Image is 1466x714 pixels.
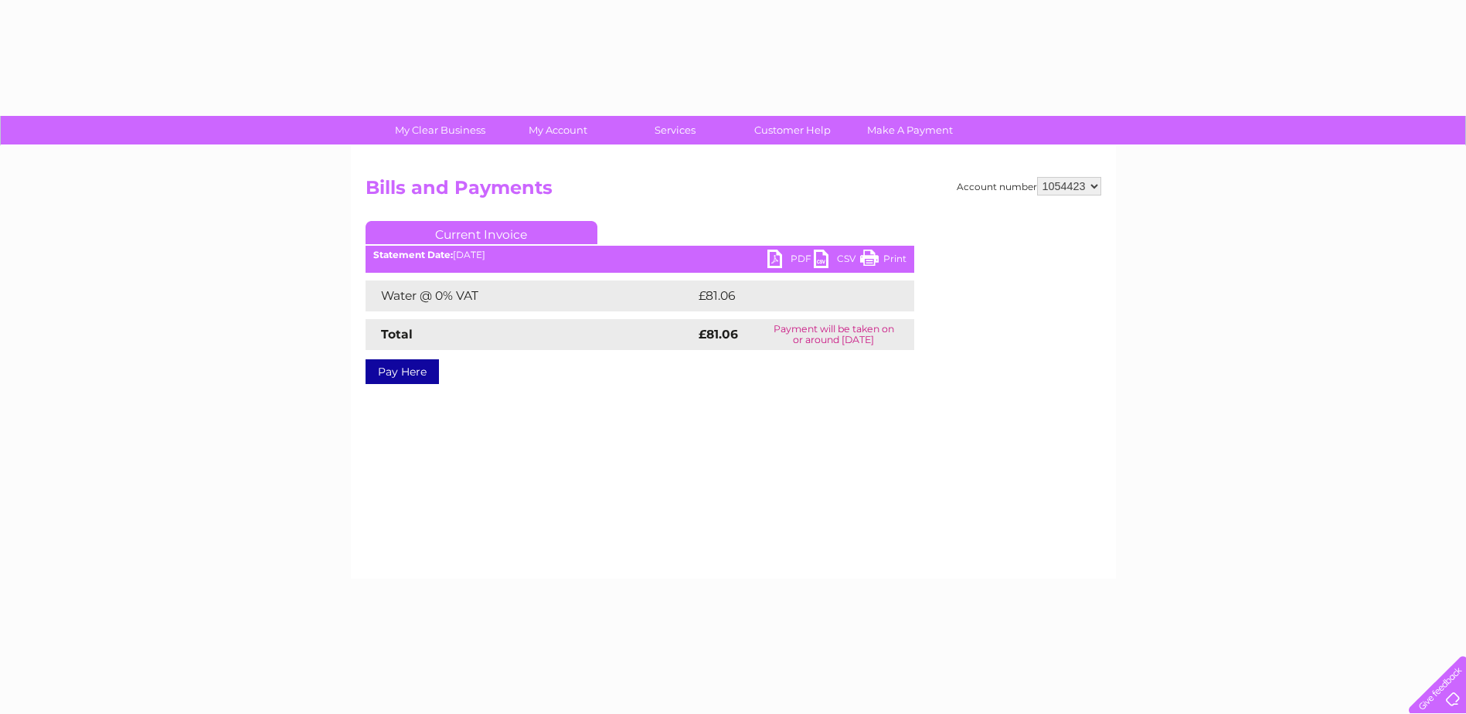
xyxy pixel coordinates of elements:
td: Water @ 0% VAT [366,280,695,311]
td: Payment will be taken on or around [DATE] [753,319,914,350]
a: CSV [814,250,860,272]
b: Statement Date: [373,249,453,260]
a: Customer Help [729,116,856,144]
a: Services [611,116,739,144]
div: [DATE] [366,250,914,260]
strong: £81.06 [699,327,738,342]
a: PDF [767,250,814,272]
a: My Clear Business [376,116,504,144]
h2: Bills and Payments [366,177,1101,206]
a: Current Invoice [366,221,597,244]
td: £81.06 [695,280,882,311]
div: Account number [957,177,1101,195]
a: Make A Payment [846,116,974,144]
a: Print [860,250,906,272]
a: Pay Here [366,359,439,384]
a: My Account [494,116,621,144]
strong: Total [381,327,413,342]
